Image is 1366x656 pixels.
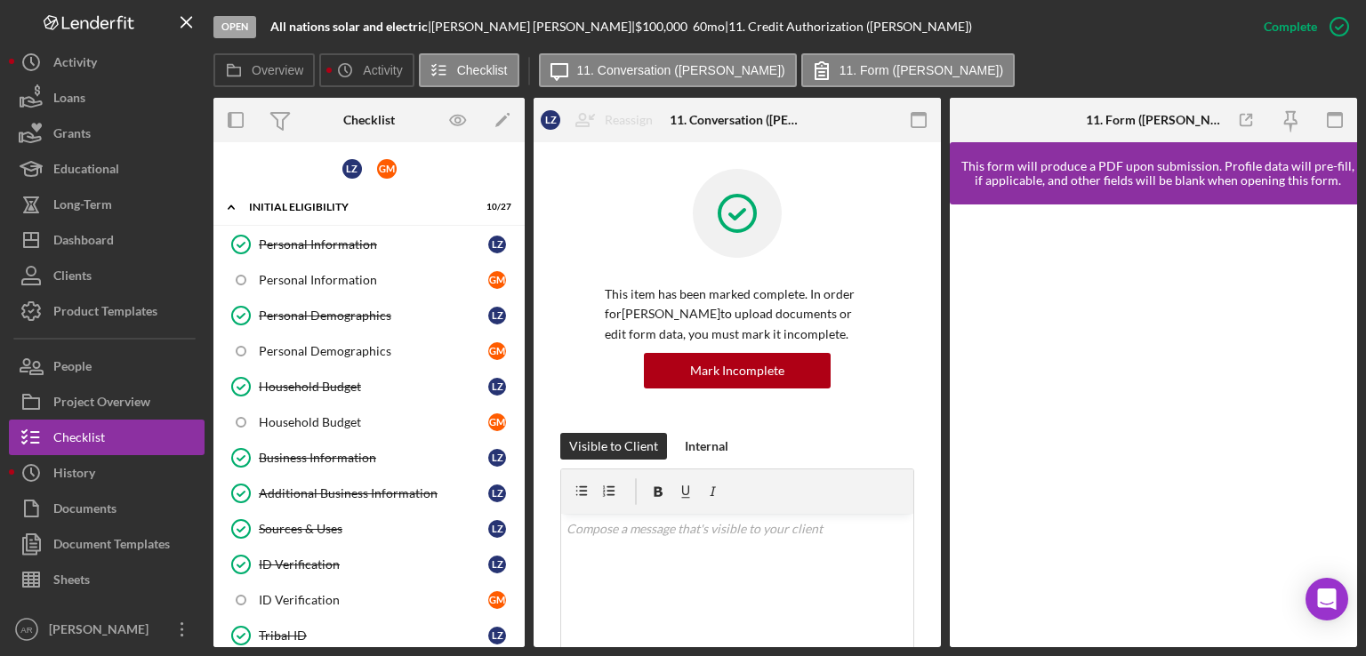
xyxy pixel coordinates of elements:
[693,20,725,34] div: 60 mo
[259,273,488,287] div: Personal Information
[488,484,506,502] div: L Z
[270,20,431,34] div: |
[635,19,687,34] span: $100,000
[213,16,256,38] div: Open
[259,593,488,607] div: ID Verification
[259,522,488,536] div: Sources & Uses
[222,333,516,369] a: Personal DemographicsGM
[1246,9,1357,44] button: Complete
[319,53,414,87] button: Activity
[488,271,506,289] div: G M
[53,562,90,602] div: Sheets
[479,202,511,212] div: 10 / 27
[270,19,428,34] b: All nations solar and electric
[222,618,516,653] a: Tribal IDLZ
[53,420,105,460] div: Checklist
[53,384,150,424] div: Project Overview
[9,384,205,420] button: Project Overview
[222,227,516,262] a: Personal InformationLZ
[419,53,519,87] button: Checklist
[1306,578,1348,620] div: Open Intercom Messenger
[488,307,506,324] div: L Z
[488,342,506,360] div: G M
[377,159,397,179] div: G M
[259,486,488,500] div: Additional Business Information
[801,53,1015,87] button: 11. Form ([PERSON_NAME])
[560,433,667,460] button: Visible to Client
[577,63,785,77] label: 11. Conversation ([PERSON_NAME])
[259,344,488,358] div: Personal Demographics
[259,237,488,252] div: Personal Information
[222,369,516,404] a: Household BudgetLZ
[249,202,467,212] div: Initial Eligibility
[363,63,402,77] label: Activity
[9,562,205,597] button: Sheets
[213,53,315,87] button: Overview
[9,420,205,455] button: Checklist
[222,440,516,476] a: Business InformationLZ
[488,413,506,431] div: G M
[457,63,508,77] label: Checklist
[539,53,797,87] button: 11. Conversation ([PERSON_NAME])
[252,63,303,77] label: Overview
[222,582,516,618] a: ID VerificationGM
[488,378,506,396] div: L Z
[685,433,728,460] div: Internal
[968,222,1341,629] iframe: Lenderfit form
[53,491,117,531] div: Documents
[222,511,516,547] a: Sources & UsesLZ
[222,547,516,582] a: ID VerificationLZ
[9,491,205,526] button: Documents
[725,20,972,34] div: | 11. Credit Authorization ([PERSON_NAME])
[259,557,488,572] div: ID Verification
[488,591,506,609] div: G M
[1086,113,1222,127] div: 11. Form ([PERSON_NAME])
[431,20,635,34] div: [PERSON_NAME] [PERSON_NAME] |
[222,262,516,298] a: Personal InformationGM
[9,526,205,562] button: Document Templates
[605,284,870,344] p: This item has been marked complete. In order for [PERSON_NAME] to upload documents or edit form d...
[222,404,516,440] a: Household BudgetGM
[44,612,160,652] div: [PERSON_NAME]
[20,625,32,635] text: AR
[9,455,205,491] button: History
[605,102,653,138] div: Reassign
[259,415,488,429] div: Household Budget
[670,113,806,127] div: 11. Conversation ([PERSON_NAME])
[676,433,737,460] button: Internal
[259,380,488,394] div: Household Budget
[569,433,658,460] div: Visible to Client
[488,520,506,538] div: L Z
[1264,9,1317,44] div: Complete
[690,353,784,388] div: Mark Incomplete
[259,308,488,323] div: Personal Demographics
[959,159,1357,188] div: This form will produce a PDF upon submission. Profile data will pre-fill, if applicable, and othe...
[259,451,488,465] div: Business Information
[9,612,205,647] button: AR[PERSON_NAME]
